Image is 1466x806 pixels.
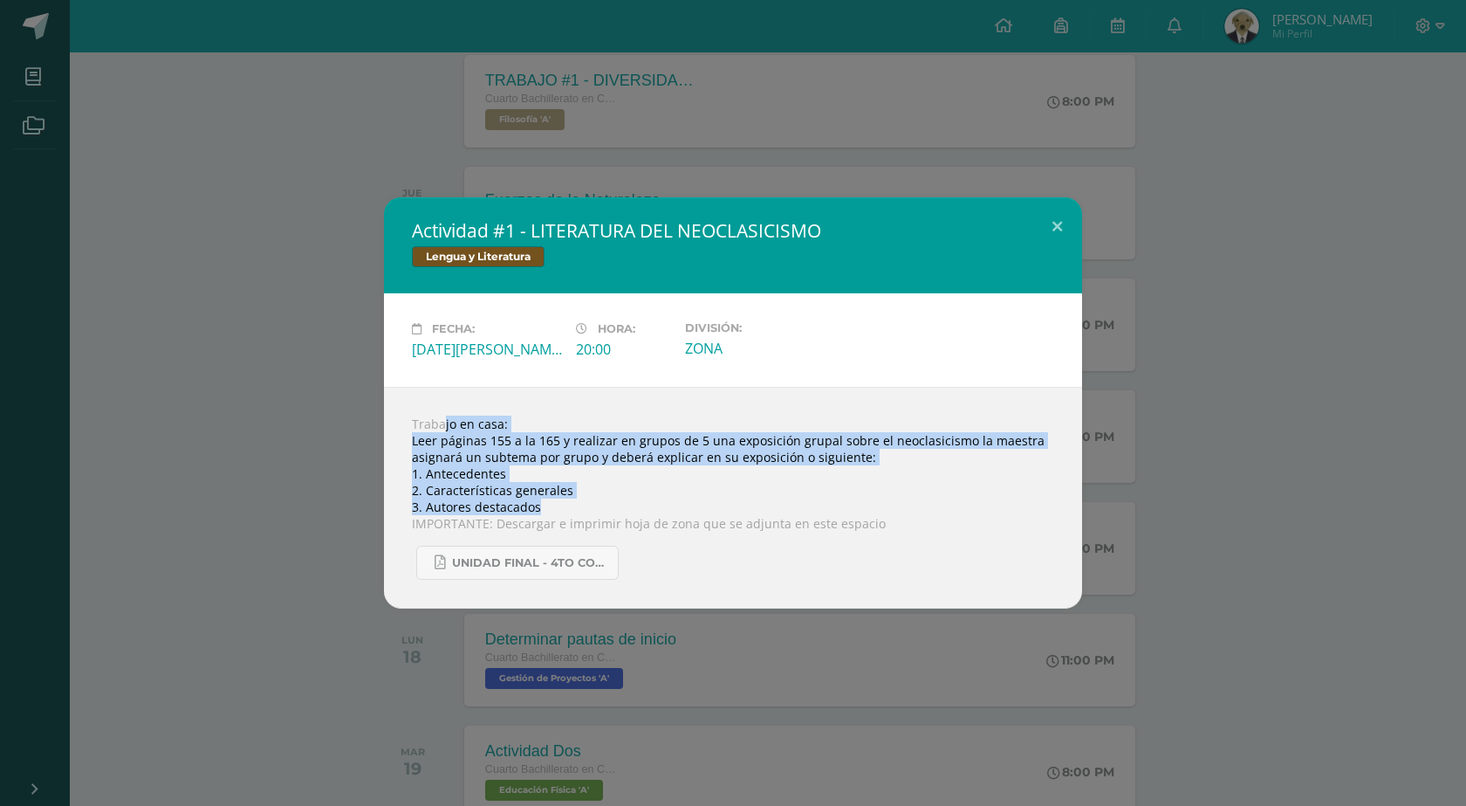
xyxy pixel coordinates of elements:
div: [DATE][PERSON_NAME] [412,340,562,359]
label: División: [685,321,835,334]
button: Close (Esc) [1032,197,1082,257]
span: Fecha: [432,322,475,335]
h2: Actividad #1 - LITERATURA DEL NEOCLASICISMO [412,218,1054,243]
div: 20:00 [576,340,671,359]
a: UNIDAD FINAL - 4TO COMPU.pdf [416,546,619,580]
span: Hora: [598,322,635,335]
div: ZONA [685,339,835,358]
span: UNIDAD FINAL - 4TO COMPU.pdf [452,556,609,570]
span: Lengua y Literatura [412,246,545,267]
div: Trabajo en casa: Leer páginas 155 a la 165 y realizar en grupos de 5 una exposición grupal sobre ... [384,387,1082,609]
